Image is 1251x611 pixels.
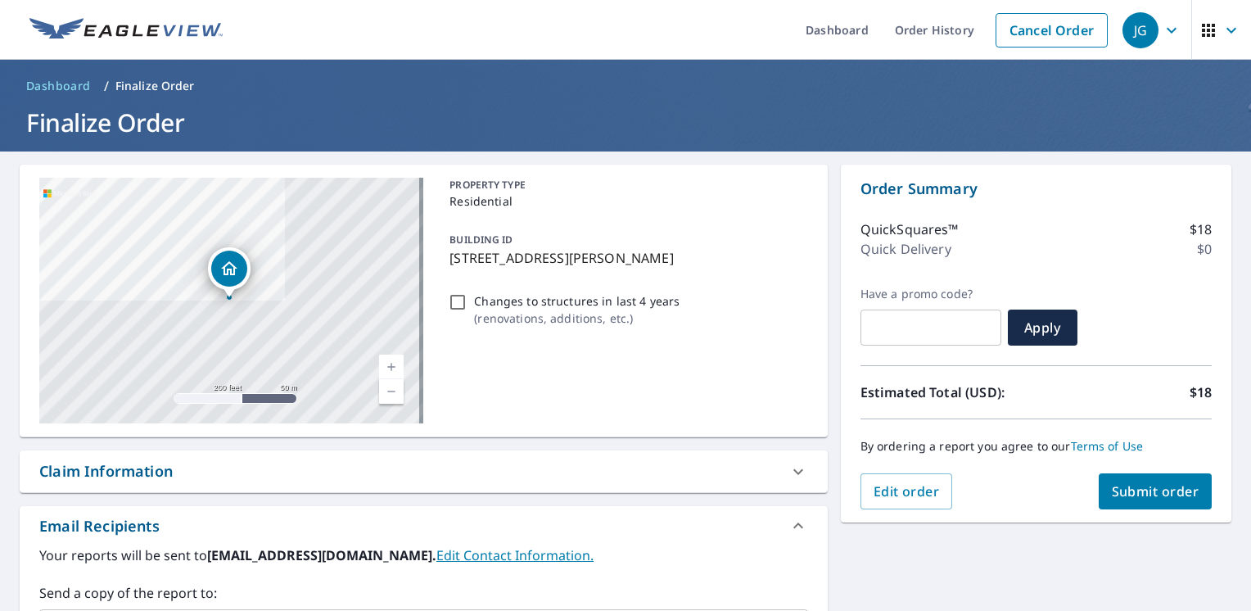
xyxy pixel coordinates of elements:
img: EV Logo [29,18,223,43]
button: Edit order [860,473,953,509]
div: Claim Information [20,450,828,492]
p: Estimated Total (USD): [860,382,1036,402]
button: Apply [1008,310,1077,346]
p: ( renovations, additions, etc. ) [474,310,680,327]
p: $18 [1190,382,1212,402]
span: Edit order [874,482,940,500]
a: Dashboard [20,73,97,99]
button: Submit order [1099,473,1213,509]
label: Your reports will be sent to [39,545,808,565]
p: $18 [1190,220,1212,239]
a: Current Level 17, Zoom Out [379,379,404,404]
p: $0 [1197,239,1212,259]
span: Apply [1021,319,1064,337]
a: Current Level 17, Zoom In [379,355,404,379]
p: By ordering a report you agree to our [860,439,1212,454]
nav: breadcrumb [20,73,1231,99]
li: / [104,76,109,96]
div: JG [1122,12,1158,48]
p: Order Summary [860,178,1212,200]
a: EditContactInfo [436,546,594,564]
b: [EMAIL_ADDRESS][DOMAIN_NAME]. [207,546,436,564]
div: Claim Information [39,460,173,482]
p: [STREET_ADDRESS][PERSON_NAME] [449,248,801,268]
p: PROPERTY TYPE [449,178,801,192]
div: Email Recipients [39,515,160,537]
span: Dashboard [26,78,91,94]
label: Have a promo code? [860,287,1001,301]
h1: Finalize Order [20,106,1231,139]
a: Terms of Use [1071,438,1144,454]
p: BUILDING ID [449,233,513,247]
p: Finalize Order [115,78,195,94]
label: Send a copy of the report to: [39,583,808,603]
p: Changes to structures in last 4 years [474,292,680,310]
p: Residential [449,192,801,210]
p: QuickSquares™ [860,220,959,239]
div: Dropped pin, building 1, Residential property, 94 LUCAS CLOSE NW CALGARY AB T3P1Z5 [208,247,251,298]
span: Submit order [1112,482,1199,500]
div: Email Recipients [20,506,828,545]
p: Quick Delivery [860,239,951,259]
a: Cancel Order [996,13,1108,48]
